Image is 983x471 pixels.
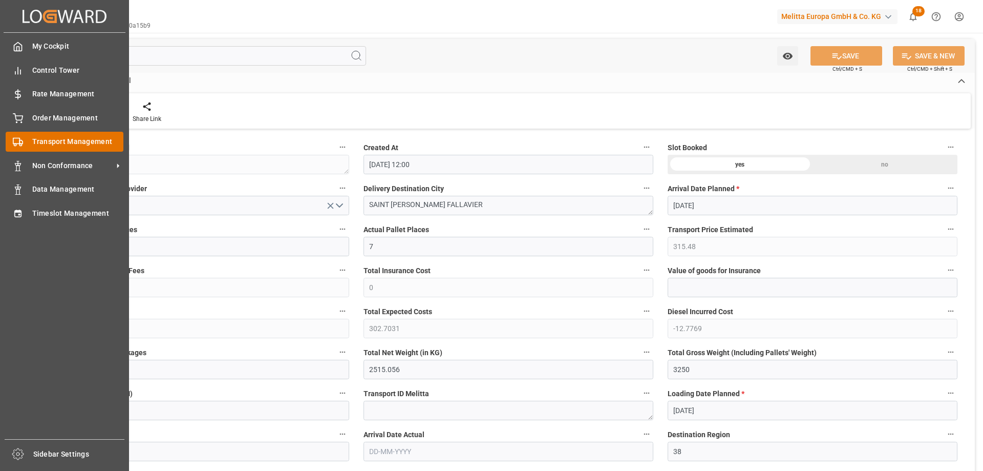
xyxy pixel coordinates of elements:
[944,222,957,236] button: Transport Price Estimated
[336,263,349,277] button: Additional Transport Fees
[364,442,653,461] input: DD-MM-YYYY
[32,184,124,195] span: Data Management
[336,386,349,400] button: Total Volume (in CDM)
[640,263,653,277] button: Total Insurance Cost
[640,304,653,318] button: Total Expected Costs
[364,183,444,194] span: Delivery Destination City
[364,196,653,215] textarea: SAINT [PERSON_NAME] FALLAVIER
[364,155,653,174] input: DD-MM-YYYY HH:MM
[6,108,123,128] a: Order Management
[640,181,653,195] button: Delivery Destination City
[364,429,424,440] span: Arrival Date Actual
[640,427,653,441] button: Arrival Date Actual
[912,6,925,16] span: 18
[364,306,432,317] span: Total Expected Costs
[668,347,817,358] span: Total Gross Weight (Including Pallets' Weight)
[668,224,753,235] span: Transport Price Estimated
[32,89,124,99] span: Rate Management
[640,140,653,154] button: Created At
[47,46,366,66] input: Search Fields
[32,65,124,76] span: Control Tower
[640,345,653,359] button: Total Net Weight (in KG)
[364,142,398,153] span: Created At
[6,203,123,223] a: Timeslot Management
[925,5,948,28] button: Help Center
[668,183,739,194] span: Arrival Date Planned
[944,263,957,277] button: Value of goods for Insurance
[364,347,442,358] span: Total Net Weight (in KG)
[364,265,431,276] span: Total Insurance Cost
[32,136,124,147] span: Transport Management
[907,65,952,73] span: Ctrl/CMD + Shift + S
[336,181,349,195] button: Transport Service Provider
[668,196,957,215] input: DD-MM-YYYY
[668,265,761,276] span: Value of goods for Insurance
[336,304,349,318] button: Diesel Cost Ratio (%)
[668,401,957,420] input: DD-MM-YYYY
[133,114,161,124] div: Share Link
[6,60,123,80] a: Control Tower
[944,345,957,359] button: Total Gross Weight (Including Pallets' Weight)
[640,222,653,236] button: Actual Pallet Places
[364,388,429,399] span: Transport ID Melitta
[640,386,653,400] button: Transport ID Melitta
[777,9,897,24] div: Melitta Europa GmbH & Co. KG
[944,181,957,195] button: Arrival Date Planned *
[32,41,124,52] span: My Cockpit
[777,7,902,26] button: Melitta Europa GmbH & Co. KG
[32,160,113,171] span: Non Conformance
[893,46,965,66] button: SAVE & NEW
[59,442,349,461] input: DD-MM-YYYY
[810,46,882,66] button: SAVE
[6,179,123,199] a: Data Management
[832,65,862,73] span: Ctrl/CMD + S
[668,388,744,399] span: Loading Date Planned
[6,84,123,104] a: Rate Management
[944,386,957,400] button: Loading Date Planned *
[32,113,124,124] span: Order Management
[364,224,429,235] span: Actual Pallet Places
[6,132,123,152] a: Transport Management
[336,140,349,154] button: Transport ID Logward
[668,155,813,174] div: yes
[902,5,925,28] button: show 18 new notifications
[336,345,349,359] button: Total Number Of Packages
[32,208,124,219] span: Timeslot Management
[668,306,733,317] span: Diesel Incurred Cost
[59,155,349,174] textarea: ebf1840a15b9
[944,140,957,154] button: Slot Booked
[777,46,798,66] button: open menu
[668,142,707,153] span: Slot Booked
[33,449,125,460] span: Sidebar Settings
[668,429,730,440] span: Destination Region
[944,304,957,318] button: Diesel Incurred Cost
[336,222,349,236] button: Estimated Pallet Places
[336,427,349,441] button: Loading Date Actual
[813,155,957,174] div: no
[6,36,123,56] a: My Cockpit
[944,427,957,441] button: Destination Region
[59,196,349,215] button: open menu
